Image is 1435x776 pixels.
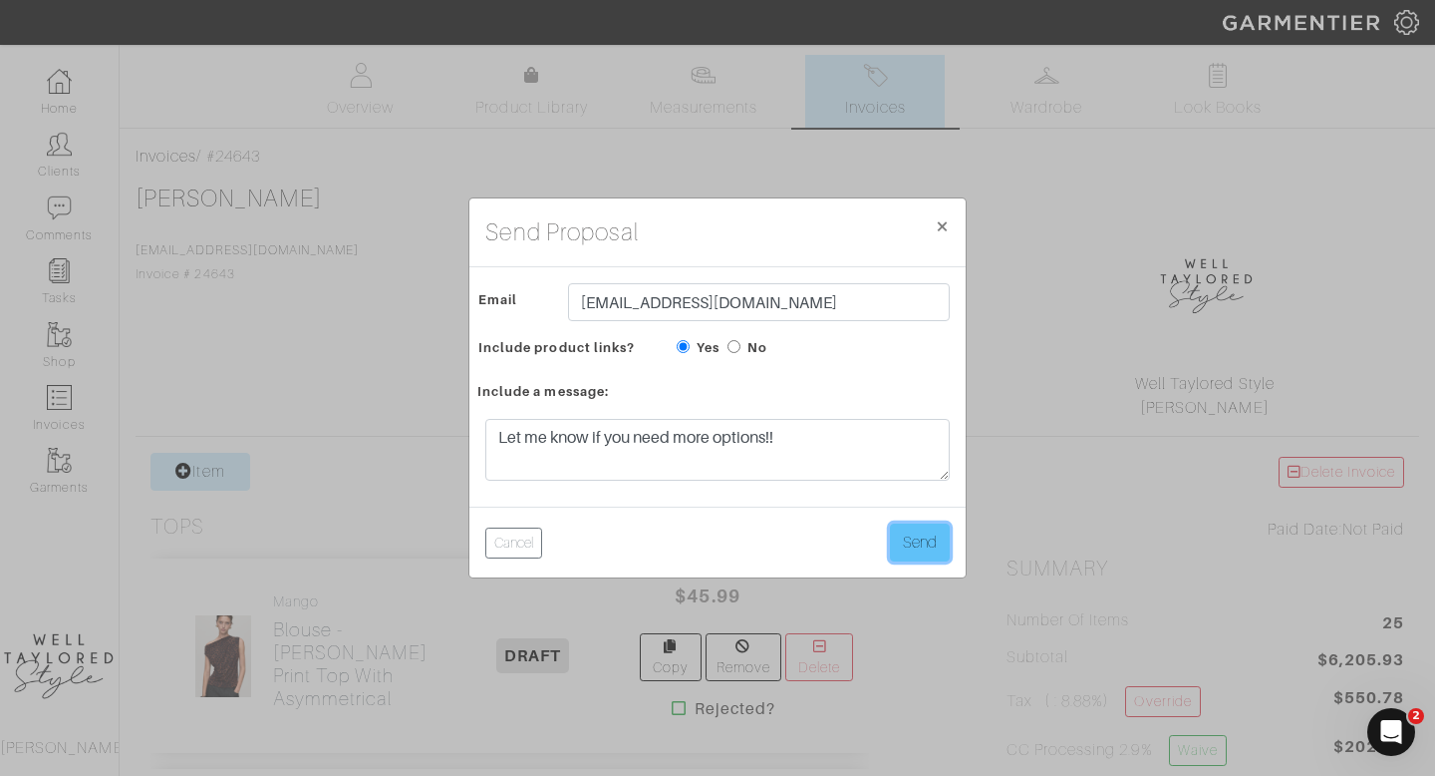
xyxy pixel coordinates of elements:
[485,214,639,250] h4: Send Proposal
[697,338,719,357] label: Yes
[935,212,950,239] span: ×
[747,338,767,357] label: No
[485,528,542,559] button: Cancel
[890,524,950,562] button: Send
[1408,708,1424,724] span: 2
[477,377,609,406] span: Include a message:
[478,333,635,362] span: Include product links?
[478,285,517,314] span: Email
[1367,708,1415,756] iframe: Intercom live chat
